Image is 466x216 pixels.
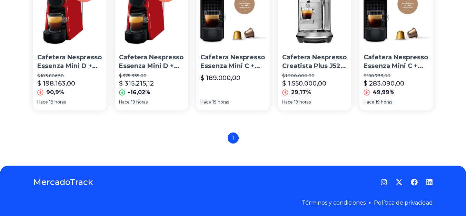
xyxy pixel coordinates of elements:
[200,53,266,70] p: Cafetera Nespresso Essenza Mini C + Cápsulas Color Negro
[411,179,418,186] a: Facebook
[291,88,311,97] p: 29,17%
[37,53,102,70] p: Cafetera Nespresso Essenza Mini D + Cápsulas
[37,79,75,88] p: $ 198.163,00
[374,199,433,206] a: Política de privacidad
[119,73,184,79] p: $ 375.335,00
[37,73,102,79] p: $ 103.806,50
[282,53,347,70] p: Cafetera Nespresso Creatista Plus J520 Automática Stainless Steel Para Cápsulas Monodosis 220v 240v
[302,199,366,206] a: Términos y condiciones
[294,99,311,105] span: 19 horas
[364,79,404,88] p: $ 283.090,00
[119,79,154,88] p: $ 315.215,12
[46,88,64,97] p: 90,9%
[128,88,150,97] p: -16,02%
[212,99,229,105] span: 19 horas
[282,79,326,88] p: $ 1.550.000,00
[426,179,433,186] a: LinkedIn
[364,99,374,105] span: Hace
[131,99,148,105] span: 19 horas
[200,99,211,105] span: Hace
[119,53,184,70] p: Cafetera Nespresso Essenza Mini D + Cápsulas
[396,179,403,186] a: Twitter
[49,99,66,105] span: 19 horas
[373,88,395,97] p: 49,99%
[33,177,93,188] a: MercadoTrack
[364,53,429,70] p: Cafetera Nespresso Essenza Mini C + Cápsulas Color Negro
[380,179,387,186] a: Instagram
[282,99,293,105] span: Hace
[200,73,240,83] p: $ 189.000,00
[364,73,429,79] p: $ 188.733,00
[119,99,130,105] span: Hace
[282,73,347,79] p: $ 1.200.000,00
[37,99,48,105] span: Hace
[376,99,392,105] span: 19 horas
